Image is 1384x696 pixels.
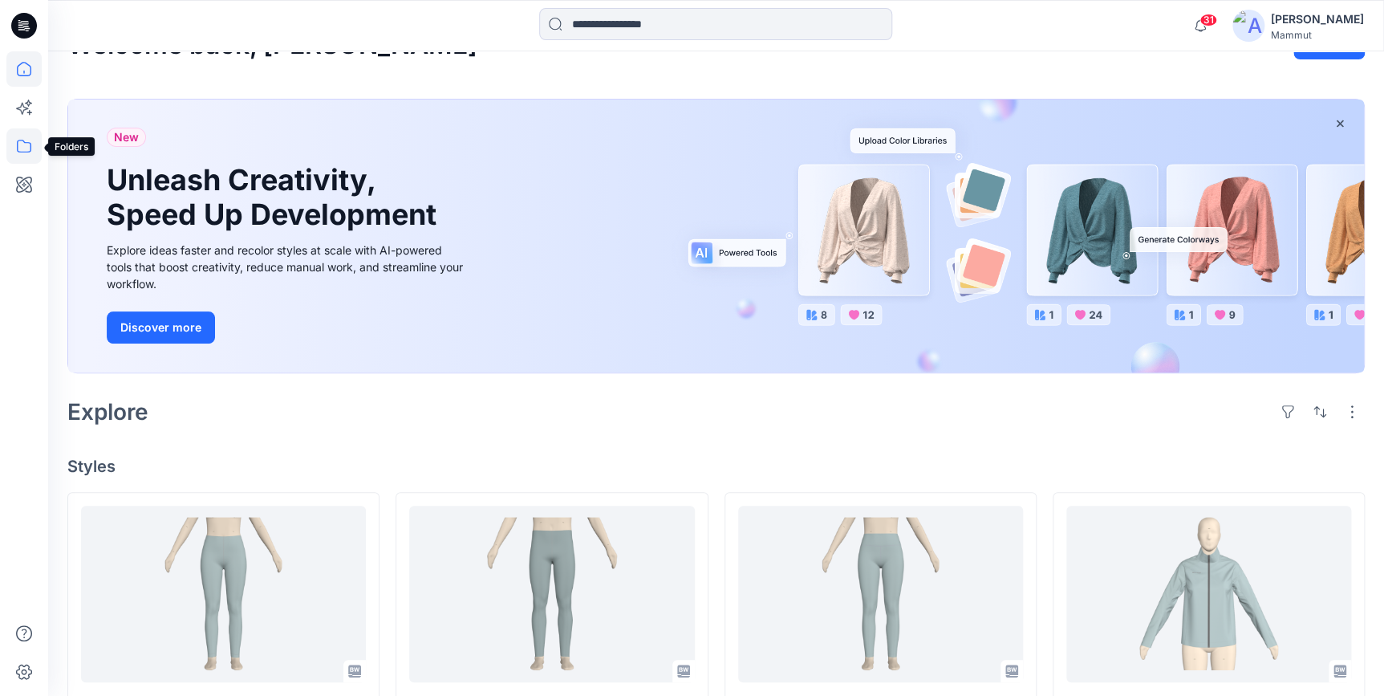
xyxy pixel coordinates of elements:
[1232,10,1264,42] img: avatar
[409,506,694,682] a: IM-TIG-TIG-STHGRNORM-YGNY02-FW20
[107,242,468,292] div: Explore ideas faster and recolor styles at scale with AI-powered tools that boost creativity, red...
[107,311,468,344] a: Discover more
[1271,10,1364,29] div: [PERSON_NAME]
[114,128,139,147] span: New
[67,457,1365,476] h4: Styles
[67,399,148,425] h2: Explore
[1271,29,1364,41] div: Mammut
[107,163,444,232] h1: Unleash Creativity, Speed Up Development
[738,506,1023,682] a: IW-TIG-TIG-STHGRNORM-YGNY12-FW20
[1199,14,1217,26] span: 31
[1066,506,1351,682] a: IW-SOJ-REG-RAG2STPNP-COLL11-SS27
[107,311,215,344] button: Discover more
[81,506,366,682] a: IW-TIG-TIG-STHGRNORM-YGNY02-FW20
